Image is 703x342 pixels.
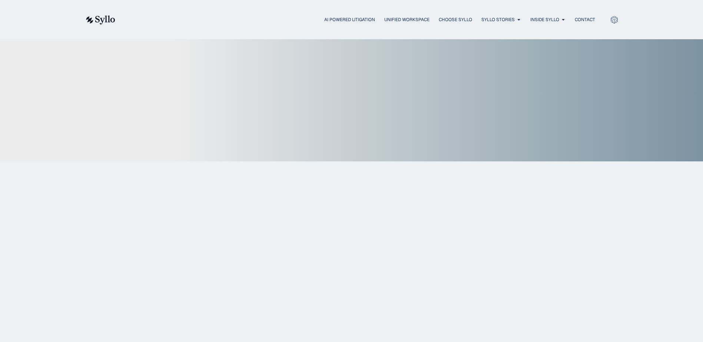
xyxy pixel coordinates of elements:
[85,16,115,24] img: syllo
[575,16,595,23] a: Contact
[130,16,595,23] nav: Menu
[481,16,515,23] a: Syllo Stories
[130,16,595,23] div: Menu Toggle
[439,16,472,23] a: Choose Syllo
[530,16,559,23] a: Inside Syllo
[324,16,375,23] a: AI Powered Litigation
[384,16,430,23] a: Unified Workspace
